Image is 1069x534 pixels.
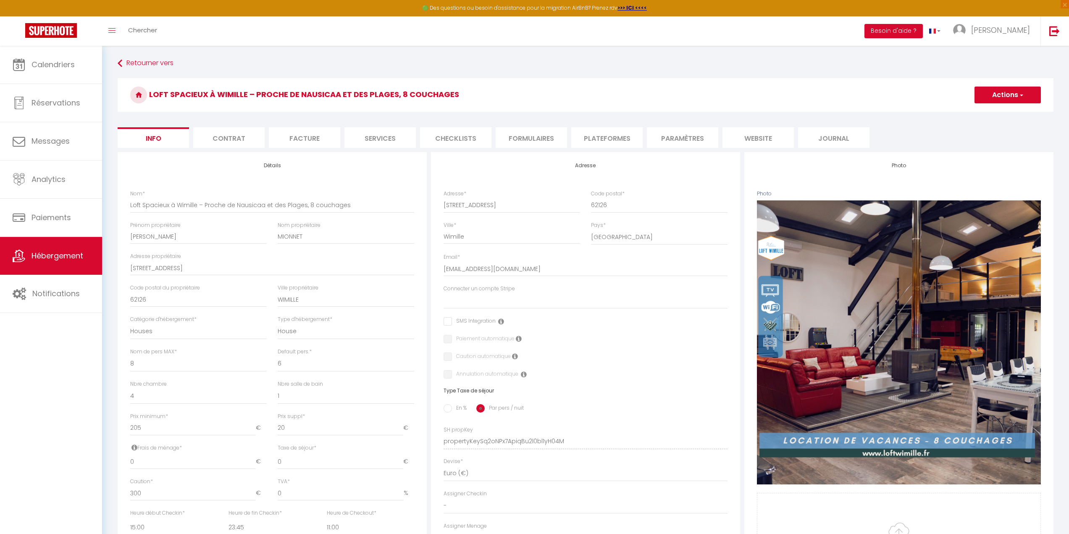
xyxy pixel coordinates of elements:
a: Retourner vers [118,56,1053,71]
label: Prénom propriétaire [130,221,181,229]
label: Nbre salle de bain [278,380,323,388]
label: Devise [444,458,463,466]
li: Paramètres [647,127,718,148]
i: Frais de ménage [131,444,137,451]
label: Nbre chambre [130,380,167,388]
img: ... [953,24,966,37]
h6: Type Taxe de séjour [444,388,728,394]
button: Besoin d'aide ? [864,24,923,38]
span: Chercher [128,26,157,34]
label: Heure de Checkout [327,509,376,517]
label: Pays [591,221,606,229]
label: Frais de ménage [130,444,182,452]
span: Notifications [32,288,80,299]
label: Paiement automatique [452,335,515,344]
h3: Loft Spacieux à Wimille – Proche de Nausicaa et des Plages, 8 couchages [118,78,1053,112]
label: Assigner Checkin [444,490,487,498]
button: Actions [974,87,1041,103]
span: Messages [32,136,70,146]
a: >>> ICI <<<< [617,4,647,11]
label: TVA [278,478,290,486]
label: Taxe de séjour [278,444,316,452]
span: € [256,454,267,469]
li: Plateformes [571,127,643,148]
label: Assigner Menage [444,522,487,530]
li: website [722,127,794,148]
label: Email [444,253,460,261]
h4: Adresse [444,163,728,168]
label: Par pers / nuit [485,404,524,413]
h4: Photo [757,163,1041,168]
label: Photo [757,190,772,198]
span: Hébergement [32,250,83,261]
a: ... [PERSON_NAME] [947,16,1040,46]
span: € [256,421,267,436]
label: SH propKey [444,426,473,434]
label: Catégorie d'hébergement [130,316,197,324]
label: En % [452,404,467,413]
label: Connecter un compte Stripe [444,285,515,293]
label: Ville [444,221,456,229]
label: Caution [130,478,153,486]
li: Checklists [420,127,491,148]
label: Nom de pers MAX [130,348,177,356]
label: Default pers. [278,348,312,356]
span: Calendriers [32,59,75,70]
li: Contrat [193,127,265,148]
span: Paiements [32,212,71,223]
img: Super Booking [25,23,77,38]
label: Prix suppl [278,413,305,421]
li: Info [118,127,189,148]
span: % [404,486,414,501]
li: Facture [269,127,340,148]
span: € [256,486,267,501]
span: Réservations [32,97,80,108]
label: Nom [130,190,145,198]
li: Formulaires [496,127,567,148]
span: [PERSON_NAME] [971,25,1030,35]
h4: Détails [130,163,414,168]
img: logout [1049,26,1060,36]
li: Services [344,127,416,148]
span: € [403,454,414,469]
label: Adresse [444,190,466,198]
a: Chercher [122,16,163,46]
label: Heure de fin Checkin [229,509,282,517]
label: Prix minimum [130,413,168,421]
label: Nom propriétaire [278,221,320,229]
label: Caution automatique [452,352,511,362]
span: € [403,421,414,436]
label: Adresse propriétaire [130,253,181,260]
label: Code postal [591,190,625,198]
span: Analytics [32,174,66,184]
label: Type d'hébergement [278,316,332,324]
label: Heure début Checkin [130,509,185,517]
label: Ville propriétaire [278,284,318,292]
li: Journal [798,127,869,148]
label: Code postal du propriétaire [130,284,200,292]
